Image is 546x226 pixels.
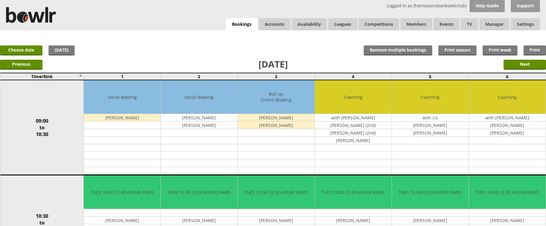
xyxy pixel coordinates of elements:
td: 5 [392,73,469,80]
td: with Lis [392,114,469,121]
td: Coaching [469,80,546,114]
td: Social Bowling [161,80,238,114]
td: TUES 10.30-12.30 AUSSIE PAIRS [469,175,546,209]
td: [PERSON_NAME] [469,129,546,137]
input: Next [504,60,546,70]
td: [PERSON_NAME] [392,217,469,224]
td: with [PERSON_NAME] [469,114,546,121]
span: Manager [479,18,510,30]
td: 09:00 to 10:30 [0,80,84,175]
a: Bookings [226,18,258,31]
td: [PERSON_NAME] [238,114,315,121]
td: [PERSON_NAME] [161,114,238,121]
span: TV [461,18,478,30]
a: Print [524,45,546,55]
td: [PERSON_NAME] [315,217,392,224]
td: Coaching [392,80,469,114]
td: 2 [161,73,238,80]
td: [PERSON_NAME] [84,217,160,224]
td: TUES 10.30-12.30 AUSSIE PAIRS [315,175,392,209]
td: TUES 10.30-12.30 AUSSIE PAIRS [238,175,315,209]
input: Remove multiple bookings [364,45,432,55]
a: Availability [292,18,327,30]
td: [PERSON_NAME] [469,121,546,129]
span: Settings [511,18,540,30]
td: TUES 10.30-12.30 AUSSIE PAIRS [84,175,160,209]
span: Members [400,18,432,30]
td: [PERSON_NAME] [84,114,160,121]
a: Leagues [328,18,357,30]
td: 4 [315,73,392,80]
td: 6 [469,73,546,80]
td: [PERSON_NAME] [469,217,546,224]
td: [PERSON_NAME] [161,121,238,129]
td: [PERSON_NAME] [315,137,392,144]
a: Competitions [359,18,399,30]
td: with [PERSON_NAME] [315,114,392,121]
td: Roll Up Online Booking [238,80,315,114]
td: 3 [238,73,315,80]
td: [PERSON_NAME] [238,217,315,224]
td: 1 [84,73,161,80]
a: Events [433,18,460,30]
a: [DATE] [49,45,75,55]
td: [PERSON_NAME] [392,121,469,129]
td: [PERSON_NAME] (2nd) [315,121,392,129]
td: [PERSON_NAME] [392,129,469,137]
td: Coaching [315,80,392,114]
a: Print season [438,45,477,55]
td: [PERSON_NAME] [238,121,315,129]
span: Accounts [259,18,290,30]
td: [PERSON_NAME] [161,217,238,224]
td: Time/Rink [0,73,84,80]
td: TUES 10.30-12.30 AUSSIE PAIRS [392,175,469,209]
td: [PERSON_NAME] (2nd) [315,129,392,137]
a: Print week [483,45,517,55]
td: Social Bowling [84,80,160,114]
td: TUES 10.30-12.30 AUSSIE PAIRS [161,175,238,209]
